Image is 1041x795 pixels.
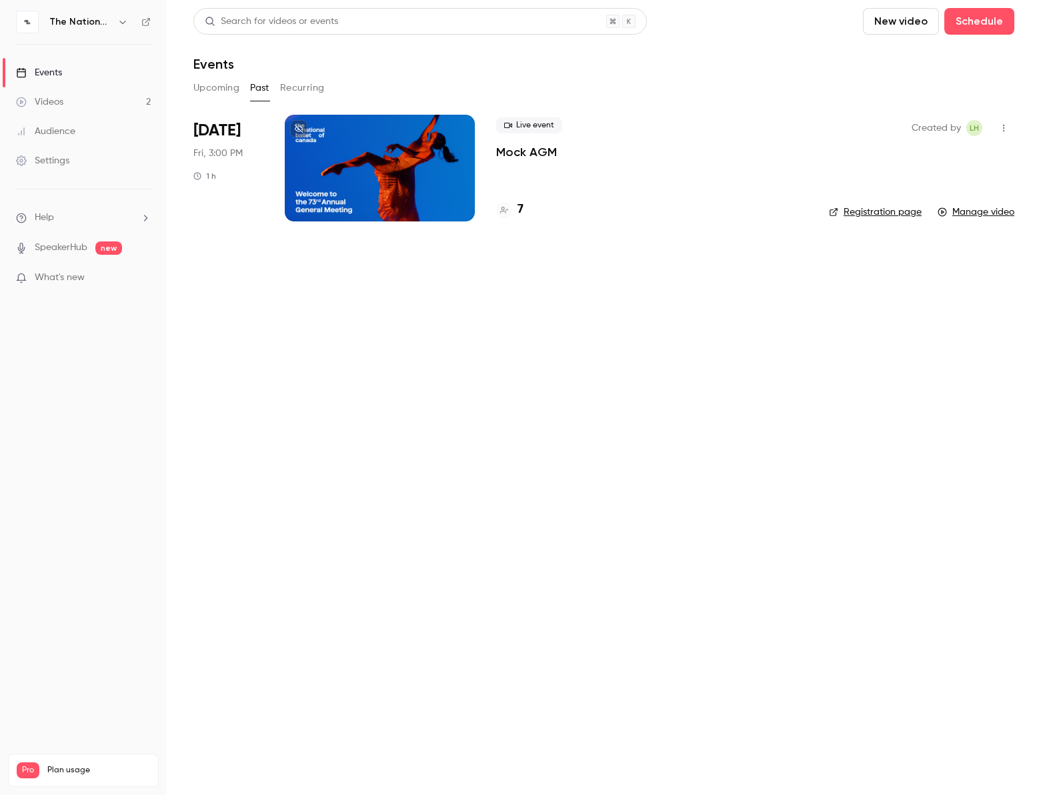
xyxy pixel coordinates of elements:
h1: Events [193,56,234,72]
a: Manage video [938,205,1014,219]
span: Fri, 3:00 PM [193,147,243,160]
li: help-dropdown-opener [16,211,151,225]
div: Search for videos or events [205,15,338,29]
span: Created by [912,120,961,136]
button: Recurring [280,77,325,99]
span: Live event [496,117,562,133]
div: Sep 19 Fri, 3:00 PM (America/Toronto) [193,115,263,221]
div: Audience [16,125,75,138]
img: The National Ballet of Canada [17,11,38,33]
div: Events [16,66,62,79]
button: New video [863,8,939,35]
span: new [95,241,122,255]
a: SpeakerHub [35,241,87,255]
span: What's new [35,271,85,285]
div: 1 h [193,171,216,181]
span: [DATE] [193,120,241,141]
span: Help [35,211,54,225]
button: Past [250,77,269,99]
span: Pro [17,762,39,778]
button: Upcoming [193,77,239,99]
div: Settings [16,154,69,167]
a: 7 [496,201,524,219]
h6: The National Ballet of Canada [49,15,112,29]
span: Plan usage [47,765,150,776]
a: Mock AGM [496,144,557,160]
span: LH [970,120,979,136]
span: Leah Heidenheim [966,120,982,136]
button: Schedule [944,8,1014,35]
h4: 7 [517,201,524,219]
a: Registration page [829,205,922,219]
div: Videos [16,95,63,109]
